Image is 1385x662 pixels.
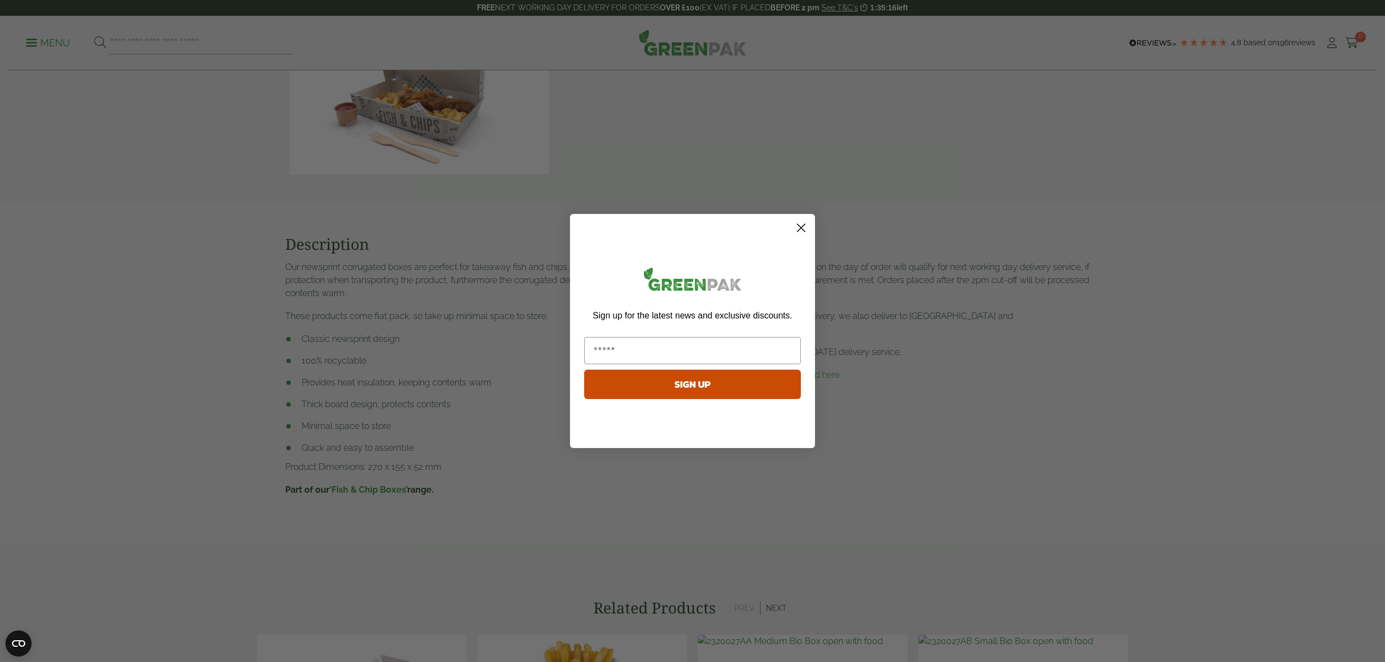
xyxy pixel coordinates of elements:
[593,311,792,320] span: Sign up for the latest news and exclusive discounts.
[5,630,32,657] button: Open CMP widget
[584,370,801,399] button: SIGN UP
[792,218,811,237] button: Close dialog
[584,263,801,299] img: greenpak_logo
[584,337,801,364] input: Email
